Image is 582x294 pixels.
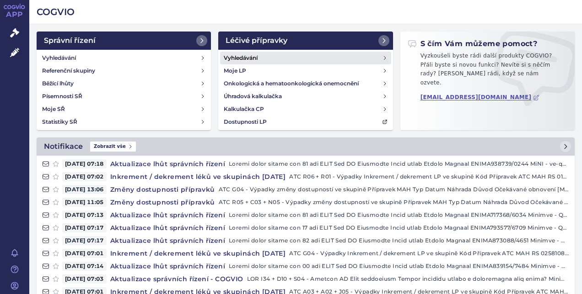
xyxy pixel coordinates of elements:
a: Úhradová kalkulačka [220,90,391,103]
a: Správní řízení [37,31,211,50]
h4: Písemnosti SŘ [42,92,82,101]
p: Loremi dolor sitame con 17 adi ELIT Sed DO Eiusmodte Incid utlab Etdolo Magnaal ENIMA793577/6709 ... [229,223,569,232]
h4: Aktualizace lhůt správních řízení [107,262,229,271]
h4: Úhradová kalkulačka [224,92,282,101]
h4: Statistiky SŘ [42,117,77,126]
span: [DATE] 07:03 [62,274,107,283]
a: Vyhledávání [220,52,391,64]
h4: Dostupnosti LP [224,117,267,126]
h4: Aktualizace lhůt správních řízení [107,236,229,245]
p: ATC G04 - Výpadky Inkrement / dekrement LP ve skupině Kód Přípravek ATC MAH RS 0258108 BEPLASOT 6... [289,249,569,258]
h4: Inkrement / dekrement léků ve skupinách [DATE] [107,249,289,258]
span: [DATE] 07:17 [62,223,107,232]
h2: S čím Vám můžeme pomoct? [408,39,538,49]
p: Loremi dolor sitame con 00 adi ELIT Sed DO Eiusmodte Incid utlab Etdolo Magnaal ENIMA839154/7484 ... [229,262,569,271]
h4: Onkologická a hematoonkologická onemocnění [224,79,359,88]
a: NotifikaceZobrazit vše [37,137,575,156]
h4: Referenční skupiny [42,66,95,75]
h2: Správní řízení [44,35,96,46]
h4: Vyhledávání [224,53,258,63]
h2: Notifikace [44,141,83,152]
h4: Aktualizace lhůt správních řízení [107,223,229,232]
p: Loremi dolor sitame con 81 adi ELIT Sed DO Eiusmodte Incid utlab Etdolo Magnaal ENIMA717368/6034 ... [229,210,569,220]
span: [DATE] 11:05 [62,198,107,207]
a: Léčivé přípravky [218,31,393,50]
p: ATC R06 + R01 - Výpadky Inkrement / dekrement LP ve skupině Kód Přípravek ATC MAH RS 0178682 JOVE... [289,172,569,181]
a: Kalkulačka CP [220,103,391,115]
h4: Aktualizace správních řízení - COGVIO [107,274,247,283]
h4: Kalkulačka CP [224,105,264,114]
p: Vyzkoušeli byste rádi další produkty COGVIO? Přáli byste si novou funkci? Nevíte si s něčím rady?... [408,52,567,91]
span: [DATE] 07:02 [62,172,107,181]
h4: Vyhledávání [42,53,76,63]
p: Loremi dolor sitame con 81 adi ELIT Sed DO Eiusmodte Incid utlab Etdolo Magnaal ENIMA938739/0244 ... [229,159,569,168]
a: Statistiky SŘ [38,115,209,128]
a: Referenční skupiny [38,64,209,77]
a: Moje LP [220,64,391,77]
p: ATC G04 - Výpadky změny dostupností ve skupině Přípravek MAH Typ Datum Náhrada Důvod Očekávané ob... [219,185,569,194]
p: LOR I34 + D10 + S04 - Ametcon AD Elit seddoeiusm Tempor incididu utlabo e doloremagna aliq enima?... [247,274,569,283]
a: [EMAIL_ADDRESS][DOMAIN_NAME] [420,94,540,101]
h4: Aktualizace lhůt správních řízení [107,210,229,220]
h4: Změny dostupnosti přípravků [107,198,219,207]
p: ATC R05 + C03 + N05 - Výpadky změny dostupností ve skupině Přípravek MAH Typ Datum Náhrada Důvod ... [219,198,569,207]
h4: Inkrement / dekrement léků ve skupinách [DATE] [107,172,289,181]
span: [DATE] 07:01 [62,249,107,258]
span: [DATE] 07:13 [62,210,107,220]
h2: COGVIO [37,5,575,18]
h4: Běžící lhůty [42,79,74,88]
h4: Aktualizace lhůt správních řízení [107,159,229,168]
a: Onkologická a hematoonkologická onemocnění [220,77,391,90]
h4: Moje LP [224,66,246,75]
h4: Moje SŘ [42,105,65,114]
a: Vyhledávání [38,52,209,64]
a: Dostupnosti LP [220,115,391,128]
span: [DATE] 13:06 [62,185,107,194]
a: Běžící lhůty [38,77,209,90]
span: [DATE] 07:14 [62,262,107,271]
a: Moje SŘ [38,103,209,115]
span: Zobrazit vše [90,142,136,152]
h4: Změny dostupnosti přípravků [107,185,219,194]
p: Loremi dolor sitame con 82 adi ELIT Sed DO Eiusmodte Incid utlab Etdolo Magnaal ENIMA873088/4651 ... [229,236,569,245]
span: [DATE] 07:18 [62,159,107,168]
h2: Léčivé přípravky [226,35,287,46]
span: [DATE] 07:17 [62,236,107,245]
a: Písemnosti SŘ [38,90,209,103]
